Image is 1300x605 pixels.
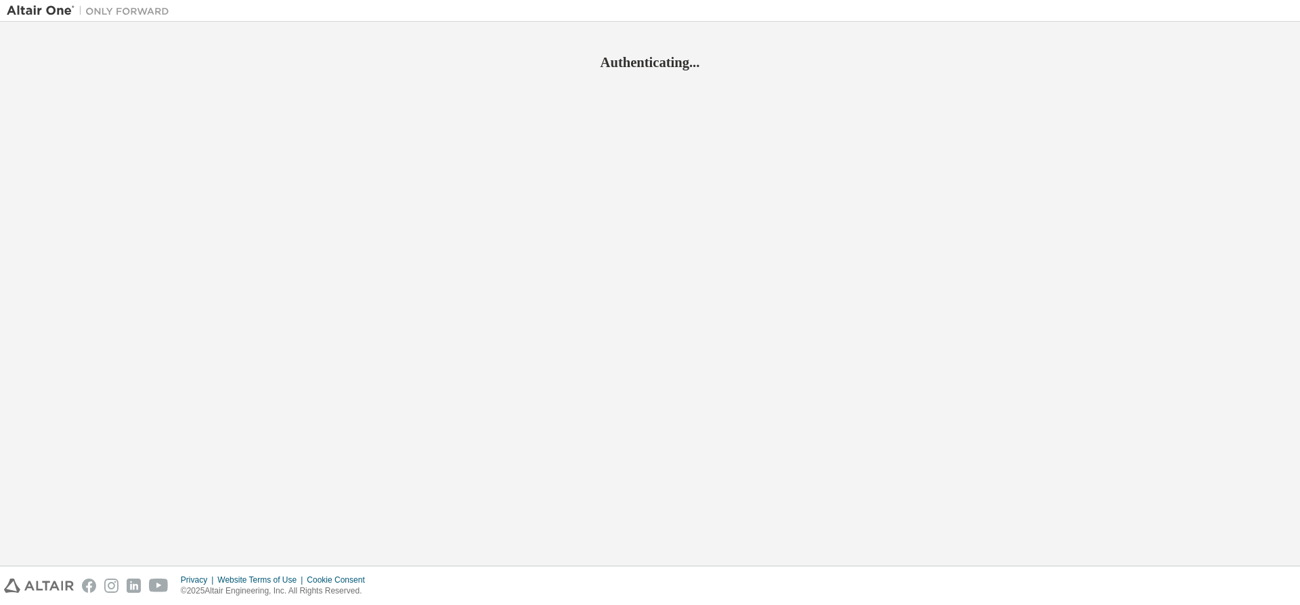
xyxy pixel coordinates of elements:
div: Cookie Consent [307,575,372,585]
img: instagram.svg [104,579,118,593]
img: Altair One [7,4,176,18]
div: Website Terms of Use [217,575,307,585]
img: altair_logo.svg [4,579,74,593]
img: linkedin.svg [127,579,141,593]
p: © 2025 Altair Engineering, Inc. All Rights Reserved. [181,585,373,597]
div: Privacy [181,575,217,585]
img: facebook.svg [82,579,96,593]
h2: Authenticating... [7,54,1293,71]
img: youtube.svg [149,579,169,593]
